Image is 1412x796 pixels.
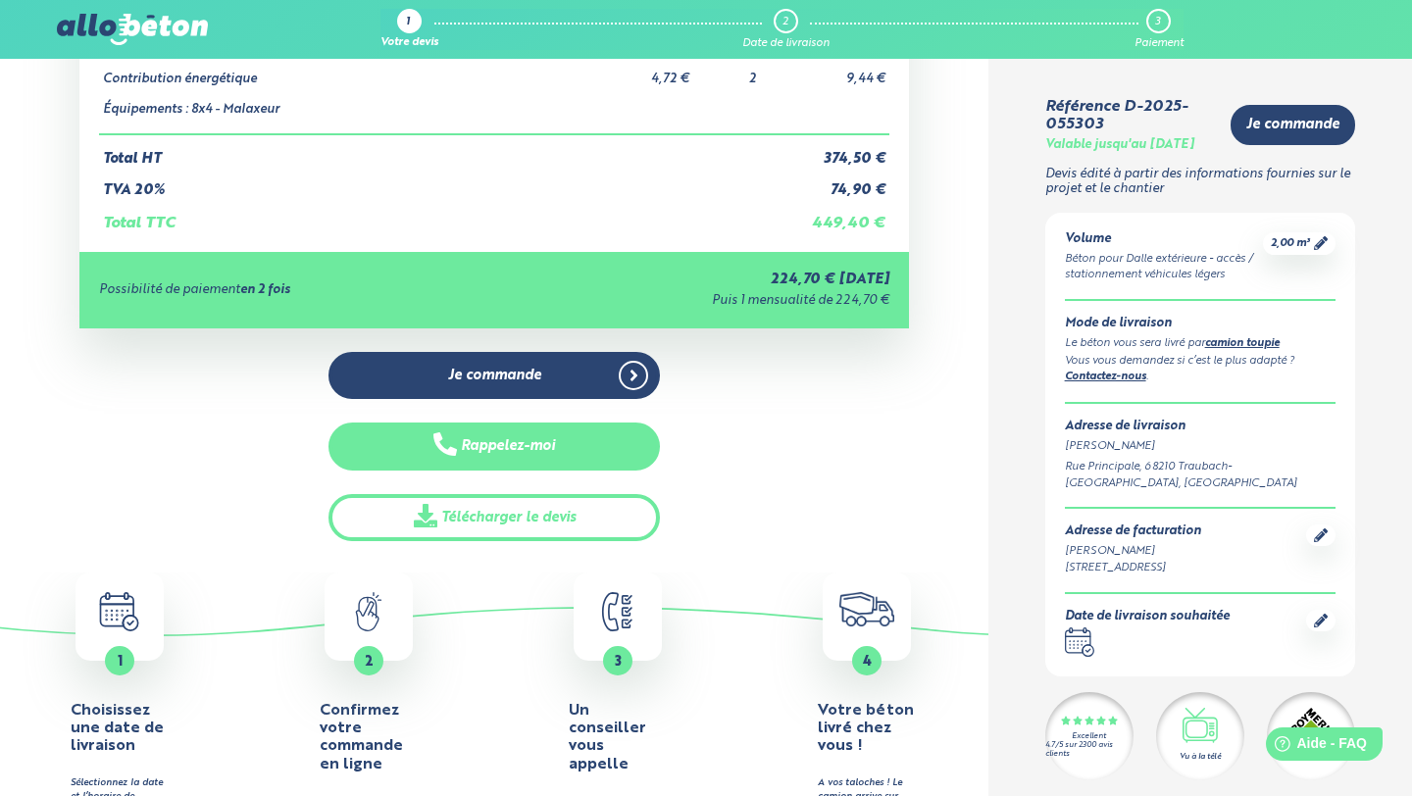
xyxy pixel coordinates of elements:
button: Rappelez-moi [328,423,661,471]
td: 74,90 € [808,167,889,199]
div: Valable jusqu'au [DATE] [1045,138,1194,153]
div: Vous vous demandez si c’est le plus adapté ? . [1065,353,1336,387]
a: Je commande [328,352,661,400]
img: truck.c7a9816ed8b9b1312949.png [839,592,895,626]
div: 2 [782,16,788,28]
h4: Choisissez une date de livraison [71,702,169,756]
strong: en 2 fois [240,283,290,296]
span: Je commande [1246,117,1339,133]
td: 4,72 € [647,57,746,87]
td: Contribution énergétique [99,57,647,87]
td: 9,44 € [808,57,889,87]
div: Puis 1 mensualité de 224,70 € [509,294,889,309]
div: Mode de livraison [1065,317,1336,331]
div: Paiement [1135,37,1184,50]
a: Télécharger le devis [328,494,661,542]
td: Total HT [99,134,809,168]
div: Adresse de livraison [1065,420,1336,434]
div: [STREET_ADDRESS] [1065,560,1201,576]
td: Total TTC [99,199,809,232]
div: 3 [1155,16,1160,28]
div: Béton pour Dalle extérieure - accès / stationnement véhicules légers [1065,251,1264,284]
td: 374,50 € [808,134,889,168]
span: 3 [615,655,622,669]
div: Date de livraison souhaitée [1065,610,1230,624]
a: Je commande [1231,105,1355,145]
div: [PERSON_NAME] [1065,438,1336,455]
div: Rue Principale, 68210 Traubach-[GEOGRAPHIC_DATA], [GEOGRAPHIC_DATA] [1065,459,1336,492]
td: 449,40 € [808,199,889,232]
div: Volume [1065,232,1264,247]
div: Votre devis [380,37,438,50]
h4: Votre béton livré chez vous ! [818,702,916,756]
div: 1 [406,17,410,29]
div: Adresse de facturation [1065,524,1201,539]
h4: Un conseiller vous appelle [569,702,667,774]
a: 2 Date de livraison [742,9,830,50]
a: camion toupie [1205,338,1280,349]
p: Devis édité à partir des informations fournies sur le projet et le chantier [1045,168,1356,196]
td: 2 [745,57,808,87]
span: Je commande [448,368,541,384]
span: 4 [863,655,872,669]
div: Possibilité de paiement [99,283,509,298]
div: Référence D-2025-055303 [1045,98,1216,134]
span: 2 [365,655,374,669]
div: Date de livraison [742,37,830,50]
div: Excellent [1072,732,1106,741]
div: Vu à la télé [1180,751,1221,763]
h4: Confirmez votre commande en ligne [320,702,418,774]
div: 4.7/5 sur 2300 avis clients [1045,741,1134,759]
iframe: Help widget launcher [1237,720,1390,774]
a: Contactez-nous [1065,372,1146,382]
div: 224,70 € [DATE] [509,272,889,288]
a: 3 Paiement [1135,9,1184,50]
td: TVA 20% [99,167,809,199]
div: [PERSON_NAME] [1065,543,1201,560]
div: Le béton vous sera livré par [1065,335,1336,353]
span: 1 [118,655,123,669]
a: 1 Votre devis [380,9,438,50]
img: allobéton [57,14,208,45]
td: Équipements : 8x4 - Malaxeur [99,87,647,134]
